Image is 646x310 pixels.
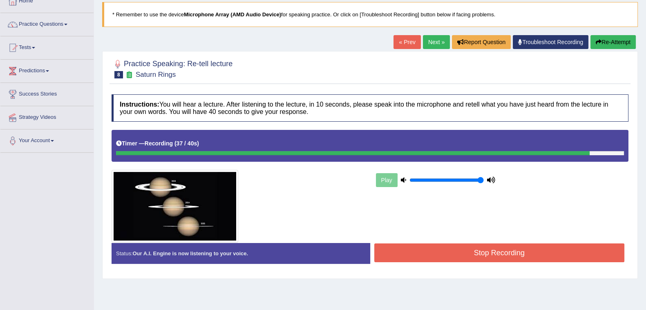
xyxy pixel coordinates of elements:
a: Success Stories [0,83,94,103]
button: Re-Attempt [590,35,636,49]
small: Exam occurring question [125,71,134,79]
b: Microphone Array (AMD Audio Device) [184,11,281,18]
button: Report Question [452,35,511,49]
a: Your Account [0,129,94,150]
b: Instructions: [120,101,159,108]
a: Strategy Videos [0,106,94,127]
h4: You will hear a lecture. After listening to the lecture, in 10 seconds, please speak into the mic... [112,94,628,122]
a: Next » [423,35,450,49]
h5: Timer — [116,141,199,147]
b: ( [174,140,177,147]
blockquote: * Remember to use the device for speaking practice. Or click on [Troubleshoot Recording] button b... [102,2,638,27]
b: 37 / 40s [177,140,197,147]
strong: Our A.I. Engine is now listening to your voice. [132,250,248,256]
h2: Practice Speaking: Re-tell lecture [112,58,232,78]
b: ) [197,140,199,147]
a: Troubleshoot Recording [513,35,588,49]
span: 8 [114,71,123,78]
a: Tests [0,36,94,57]
a: « Prev [393,35,420,49]
div: Status: [112,243,370,264]
a: Predictions [0,60,94,80]
button: Stop Recording [374,243,625,262]
b: Recording [145,140,173,147]
a: Practice Questions [0,13,94,33]
small: Saturn Rings [136,71,176,78]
